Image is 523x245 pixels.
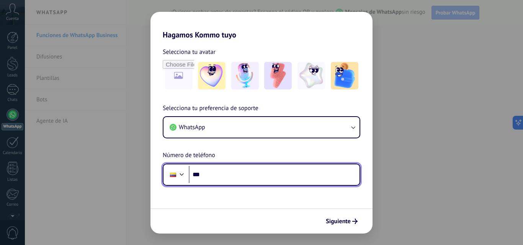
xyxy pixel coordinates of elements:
span: WhatsApp [179,123,205,131]
button: Siguiente [322,215,361,228]
h2: Hagamos Kommo tuyo [150,12,373,39]
div: Colombia: + 57 [166,167,180,183]
span: Siguiente [326,219,351,224]
span: Número de teléfono [163,151,215,161]
img: -3.jpeg [264,62,292,89]
button: WhatsApp [163,117,360,138]
img: -1.jpeg [198,62,226,89]
img: -5.jpeg [331,62,358,89]
img: -2.jpeg [231,62,259,89]
span: Selecciona tu avatar [163,47,216,57]
span: Selecciona tu preferencia de soporte [163,104,258,114]
img: -4.jpeg [297,62,325,89]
